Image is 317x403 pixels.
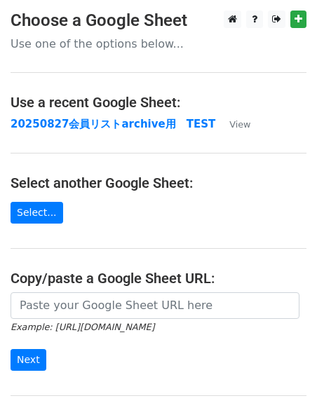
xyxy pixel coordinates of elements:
[11,322,154,332] small: Example: [URL][DOMAIN_NAME]
[11,11,306,31] h3: Choose a Google Sheet
[11,175,306,191] h4: Select another Google Sheet:
[229,119,250,130] small: View
[11,36,306,51] p: Use one of the options below...
[11,94,306,111] h4: Use a recent Google Sheet:
[11,349,46,371] input: Next
[11,292,299,319] input: Paste your Google Sheet URL here
[11,202,63,224] a: Select...
[215,118,250,130] a: View
[11,270,306,287] h4: Copy/paste a Google Sheet URL:
[11,118,215,130] a: 20250827会員リストarchive用 TEST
